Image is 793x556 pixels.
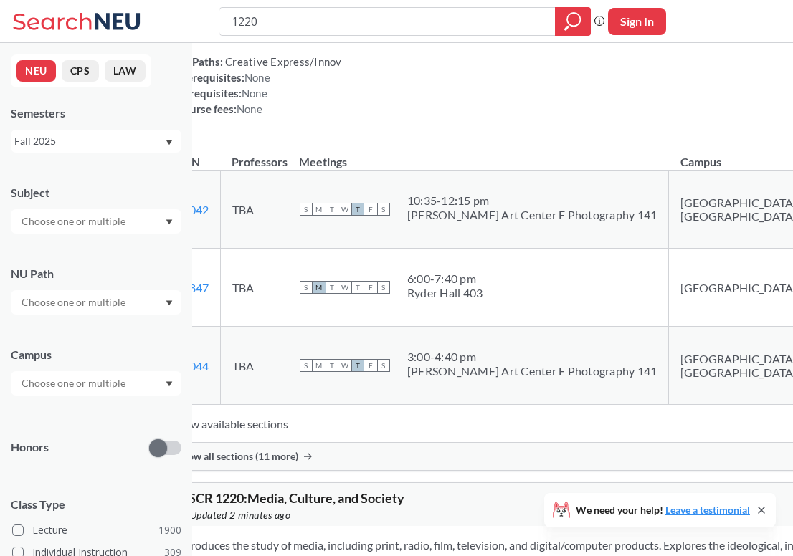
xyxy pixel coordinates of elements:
div: 3:00 - 4:40 pm [407,350,657,364]
label: Lecture [12,521,181,540]
div: Semesters [11,105,181,121]
span: F [364,281,377,294]
span: F [364,359,377,372]
button: LAW [105,60,146,82]
button: NEU [16,60,56,82]
svg: Dropdown arrow [166,381,173,387]
span: M [313,203,326,216]
span: W [338,359,351,372]
span: M [313,359,326,372]
span: M [313,281,326,294]
td: TBA [220,171,288,249]
div: Dropdown arrow [11,371,181,396]
th: Meetings [288,140,669,171]
span: We need your help! [576,505,750,515]
span: T [326,359,338,372]
span: S [377,281,390,294]
div: Subject [11,185,181,201]
div: Dropdown arrow [11,209,181,234]
input: Class, professor, course number, "phrase" [230,9,545,34]
div: Fall 2025Dropdown arrow [11,130,181,153]
svg: Dropdown arrow [166,300,173,306]
div: NUPaths: Prerequisites: Corequisites: Course fees: [176,54,342,117]
span: None [242,87,267,100]
div: NU Path [11,266,181,282]
td: TBA [220,249,288,327]
span: T [326,281,338,294]
span: MSCR 1220 : Media, Culture, and Society [176,490,404,506]
input: Choose one or multiple [14,375,135,392]
span: S [377,359,390,372]
button: Sign In [608,8,666,35]
span: 1900 [158,522,181,538]
div: Dropdown arrow [11,290,181,315]
svg: Dropdown arrow [166,140,173,145]
div: Fall 2025 [14,133,164,149]
span: Class Type [11,497,181,512]
div: Ryder Hall 403 [407,286,483,300]
div: magnifying glass [555,7,591,36]
input: Choose one or multiple [14,213,135,230]
a: 15044 [176,359,209,373]
span: S [300,359,313,372]
span: T [351,359,364,372]
span: S [300,203,313,216]
span: T [326,203,338,216]
td: TBA [220,327,288,405]
svg: Dropdown arrow [166,219,173,225]
span: Creative Express/Innov [223,55,342,68]
span: None [237,102,262,115]
div: Campus [11,347,181,363]
span: W [338,203,351,216]
span: S [300,281,313,294]
span: None [244,71,270,84]
button: CPS [62,60,99,82]
a: 15042 [176,203,209,216]
span: T [351,203,364,216]
span: W [338,281,351,294]
span: Show all sections (11 more) [176,450,298,463]
span: F [364,203,377,216]
th: Professors [220,140,288,171]
span: Updated 2 minutes ago [190,507,291,523]
input: Choose one or multiple [14,294,135,311]
svg: magnifying glass [564,11,581,32]
a: Leave a testimonial [665,504,750,516]
p: Honors [11,439,49,456]
div: 10:35 - 12:15 pm [407,193,657,208]
div: 6:00 - 7:40 pm [407,272,483,286]
div: [PERSON_NAME] Art Center F Photography 141 [407,364,657,378]
a: 14847 [176,281,209,294]
div: [PERSON_NAME] Art Center F Photography 141 [407,208,657,222]
span: S [377,203,390,216]
span: T [351,281,364,294]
